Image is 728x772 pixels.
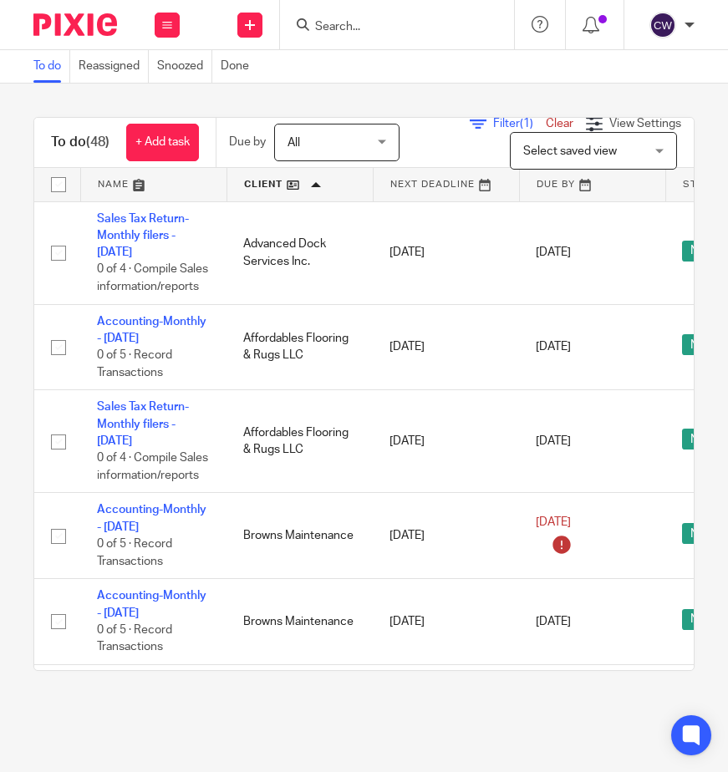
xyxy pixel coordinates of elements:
td: [DATE] [373,390,519,493]
img: Pixie [33,13,117,36]
a: Clear [546,118,573,130]
td: Affordables Flooring & Rugs LLC [227,390,373,493]
span: [DATE] [536,616,571,627]
a: Accounting-Monthly - [DATE] [97,504,206,532]
span: [DATE] [536,516,571,528]
span: 0 of 4 · Compile Sales information/reports [97,453,208,482]
span: [DATE] [536,435,571,447]
span: (1) [520,118,533,130]
a: Sales Tax Return-Monthly filers - [DATE] [97,213,189,259]
span: [DATE] [536,341,571,353]
a: Sales Tax Return-Monthly filers - [DATE] [97,401,189,447]
a: Done [221,50,257,83]
span: 0 of 5 · Record Transactions [97,624,172,653]
span: View Settings [609,118,681,130]
td: [DATE] [373,201,519,304]
h1: To do [51,134,109,151]
a: Snoozed [157,50,212,83]
span: 0 of 5 · Record Transactions [97,538,172,567]
a: + Add task [126,124,199,161]
p: Due by [229,134,266,150]
td: Affordables Flooring & Rugs LLC [227,304,373,390]
a: Accounting-Monthly - [DATE] [97,590,206,618]
span: Filter [493,118,546,130]
span: (48) [86,135,109,149]
td: [DATE] [373,304,519,390]
span: All [288,137,300,149]
span: 0 of 4 · Compile Sales information/reports [97,264,208,293]
span: 0 of 5 · Record Transactions [97,349,172,378]
td: Advanced Dock Services Inc. [227,201,373,304]
a: To do [33,50,70,83]
span: Select saved view [523,145,617,157]
td: [DATE] [373,493,519,579]
img: svg%3E [649,12,676,38]
input: Search [313,20,464,35]
a: Accounting-Monthly - [DATE] [97,316,206,344]
a: Reassigned [79,50,149,83]
span: [DATE] [536,246,571,258]
td: Browns Maintenance [227,579,373,665]
td: [DATE] [373,579,519,665]
td: Browns Maintenance [227,493,373,579]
